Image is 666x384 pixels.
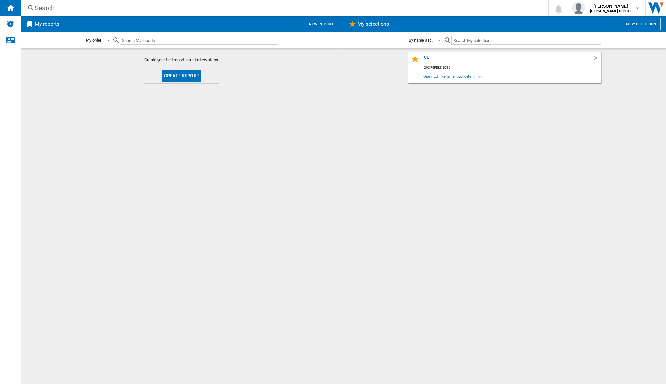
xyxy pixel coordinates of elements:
[593,55,601,64] div: Delete
[572,2,585,14] img: profile.jpg
[409,38,433,43] div: By name asc.
[356,18,390,30] h2: My selections
[305,18,338,30] button: New report
[422,72,433,81] span: Open
[144,57,219,63] span: Create your first report in just a few steps.
[590,9,631,13] b: [PERSON_NAME] DIRECT
[33,18,60,30] h2: My reports
[6,20,14,28] img: alerts-logo.svg
[422,55,593,64] div: CE
[440,72,455,81] span: Rename
[622,18,661,30] button: New selection
[456,72,472,81] span: Duplicate
[120,36,278,45] input: Search My reports
[86,38,101,43] div: My order
[451,36,601,45] input: Search My selections
[590,3,631,9] span: [PERSON_NAME]
[472,72,484,81] span: Share
[35,4,531,13] div: Search
[162,70,201,82] button: Create report
[433,72,441,81] span: Edit
[422,64,601,72] div: 293 references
